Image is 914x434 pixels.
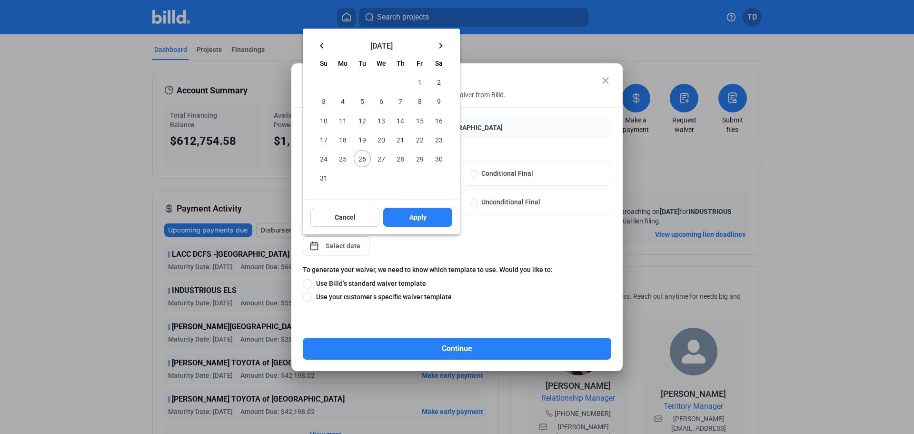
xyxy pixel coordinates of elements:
[354,111,371,129] span: 12
[315,92,332,110] span: 3
[310,208,379,227] button: Cancel
[373,111,390,129] span: 13
[338,60,348,67] span: Mo
[411,131,428,148] span: 22
[391,91,410,111] button: August 7, 2025
[314,130,333,149] button: August 17, 2025
[314,111,333,130] button: August 10, 2025
[430,73,447,91] span: 2
[410,91,429,111] button: August 8, 2025
[333,130,352,149] button: August 18, 2025
[331,41,431,49] span: [DATE]
[392,131,409,148] span: 21
[372,149,391,168] button: August 27, 2025
[429,91,448,111] button: August 9, 2025
[373,150,390,167] span: 27
[392,150,409,167] span: 28
[315,111,332,129] span: 10
[334,150,351,167] span: 25
[333,111,352,130] button: August 11, 2025
[397,60,405,67] span: Th
[391,111,410,130] button: August 14, 2025
[316,40,328,51] mat-icon: keyboard_arrow_left
[411,73,428,91] span: 1
[372,91,391,111] button: August 6, 2025
[429,149,448,168] button: August 30, 2025
[333,91,352,111] button: August 4, 2025
[334,92,351,110] span: 4
[315,150,332,167] span: 24
[392,111,409,129] span: 14
[372,111,391,130] button: August 13, 2025
[410,130,429,149] button: August 22, 2025
[417,60,423,67] span: Fr
[353,91,372,111] button: August 5, 2025
[410,149,429,168] button: August 29, 2025
[334,131,351,148] span: 18
[314,168,333,187] button: August 31, 2025
[314,91,333,111] button: August 3, 2025
[353,149,372,168] button: August 26, 2025
[429,130,448,149] button: August 23, 2025
[373,92,390,110] span: 6
[358,60,366,67] span: Tu
[372,130,391,149] button: August 20, 2025
[410,72,429,91] button: August 1, 2025
[430,111,447,129] span: 16
[383,208,452,227] button: Apply
[335,212,356,222] span: Cancel
[314,72,410,91] td: AUG
[411,111,428,129] span: 15
[354,150,371,167] span: 26
[391,149,410,168] button: August 28, 2025
[314,149,333,168] button: August 24, 2025
[333,149,352,168] button: August 25, 2025
[409,212,427,222] span: Apply
[411,92,428,110] span: 8
[429,72,448,91] button: August 2, 2025
[315,131,332,148] span: 17
[353,111,372,130] button: August 12, 2025
[430,150,447,167] span: 30
[392,92,409,110] span: 7
[391,130,410,149] button: August 21, 2025
[354,131,371,148] span: 19
[315,169,332,186] span: 31
[353,130,372,149] button: August 19, 2025
[430,131,447,148] span: 23
[411,150,428,167] span: 29
[354,92,371,110] span: 5
[435,60,443,67] span: Sa
[435,40,447,51] mat-icon: keyboard_arrow_right
[334,111,351,129] span: 11
[373,131,390,148] span: 20
[377,60,386,67] span: We
[410,111,429,130] button: August 15, 2025
[430,92,447,110] span: 9
[429,111,448,130] button: August 16, 2025
[320,60,328,67] span: Su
